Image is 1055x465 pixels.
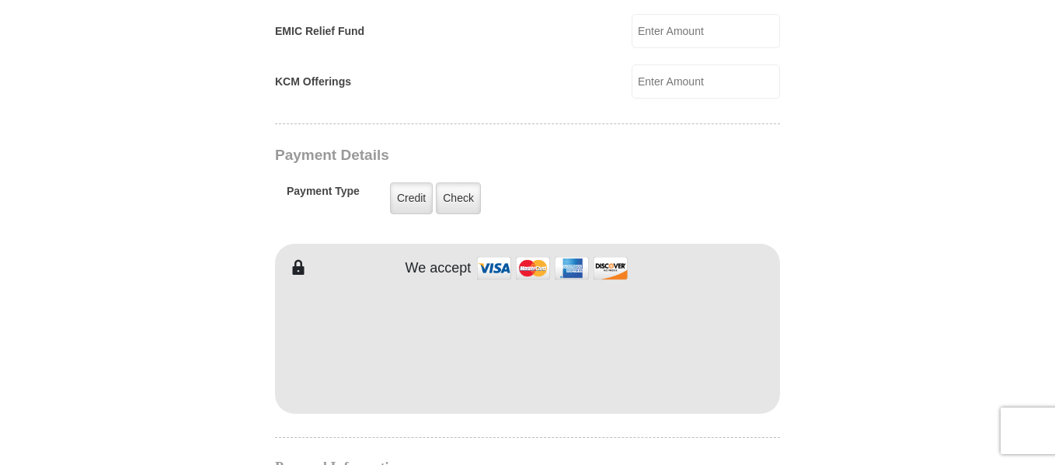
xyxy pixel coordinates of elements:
[275,23,364,40] label: EMIC Relief Fund
[275,74,351,90] label: KCM Offerings
[390,182,433,214] label: Credit
[632,14,780,48] input: Enter Amount
[406,260,472,277] h4: We accept
[632,64,780,99] input: Enter Amount
[475,252,630,285] img: credit cards accepted
[287,185,360,206] h5: Payment Type
[436,182,481,214] label: Check
[275,147,671,165] h3: Payment Details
